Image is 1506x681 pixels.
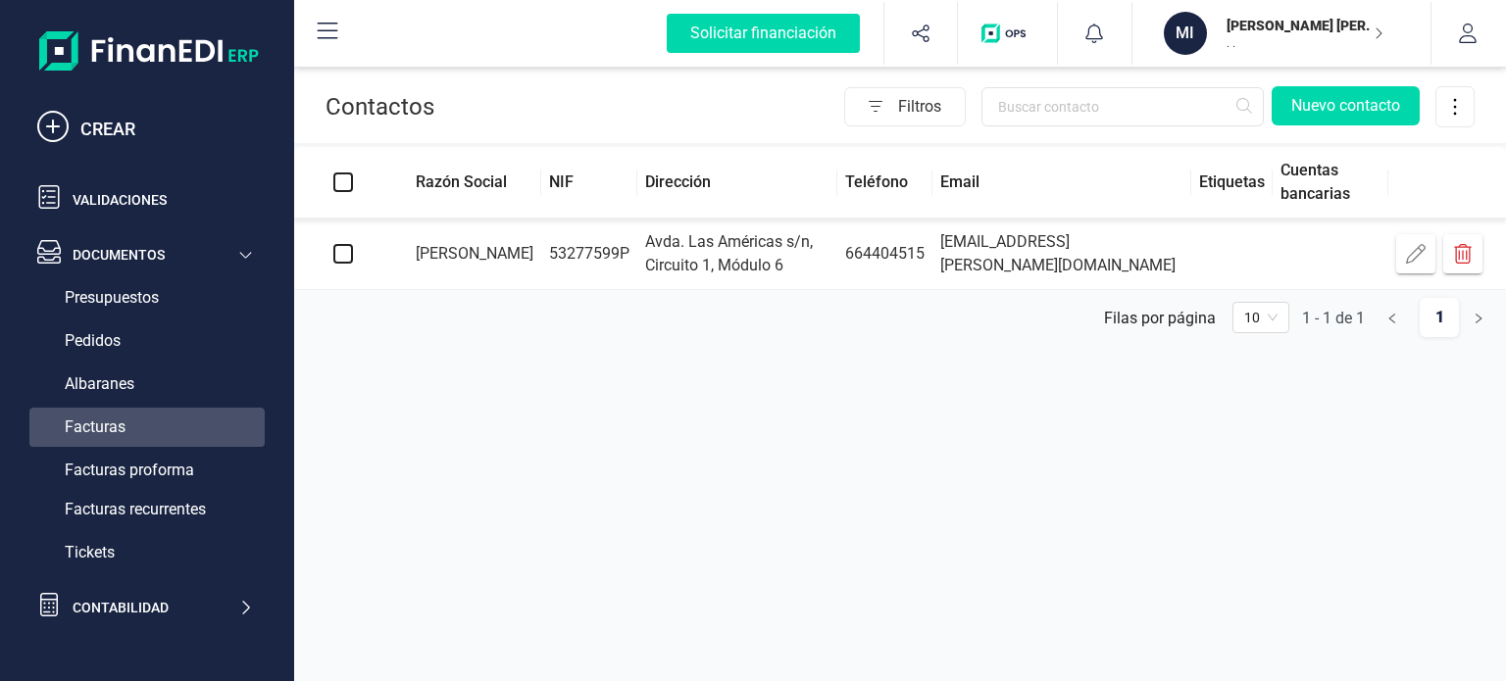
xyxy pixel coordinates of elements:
th: Razón Social [392,147,541,219]
input: Buscar contacto [981,87,1264,126]
span: 10 [1244,303,1278,332]
div: CREAR [80,116,253,143]
div: Contabilidad [73,598,238,617]
button: right [1459,298,1498,337]
p: Contactos [326,91,434,122]
button: MI[PERSON_NAME] [PERSON_NAME]. . [1156,2,1407,65]
span: Facturas proforma [65,459,194,482]
p: [PERSON_NAME] [PERSON_NAME] [1227,16,1383,35]
td: Avda. Las Américas s/n, Circuito 1, Módulo 6 [637,219,837,290]
img: Logo Finanedi [39,31,259,71]
div: Filas por página [1104,309,1216,327]
span: Albaranes [65,372,134,396]
th: Email [932,147,1192,219]
th: NIF [541,147,637,219]
td: 664404515 [837,219,932,290]
span: left [1386,313,1398,324]
li: Página anterior [1373,298,1412,329]
span: Facturas [65,415,125,439]
span: Facturas recurrentes [65,498,206,521]
th: Dirección [637,147,837,219]
span: Presupuestos [65,286,159,310]
span: Tickets [65,541,115,564]
img: Logo de OPS [981,24,1033,43]
div: Validaciones [73,190,253,210]
button: left [1373,298,1412,337]
th: Teléfono [837,147,932,219]
p: . . [1227,35,1383,51]
div: Solicitar financiación [667,14,860,53]
button: Nuevo contacto [1272,86,1420,125]
td: 53277599P [541,219,637,290]
td: [PERSON_NAME] [392,219,541,290]
th: Etiquetas [1191,147,1273,219]
a: 1 [1420,298,1459,337]
td: [EMAIL_ADDRESS][PERSON_NAME][DOMAIN_NAME] [932,219,1192,290]
button: Filtros [844,87,966,126]
span: Filtros [898,87,965,126]
div: 1 - 1 de 1 [1302,309,1365,327]
span: right [1473,313,1484,324]
span: Pedidos [65,329,121,353]
div: 页码 [1232,302,1289,333]
li: Página siguiente [1459,298,1498,329]
div: Documentos [73,245,238,265]
div: MI [1164,12,1207,55]
th: Cuentas bancarias [1273,147,1388,219]
button: Logo de OPS [970,2,1045,65]
button: Solicitar financiación [643,2,883,65]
